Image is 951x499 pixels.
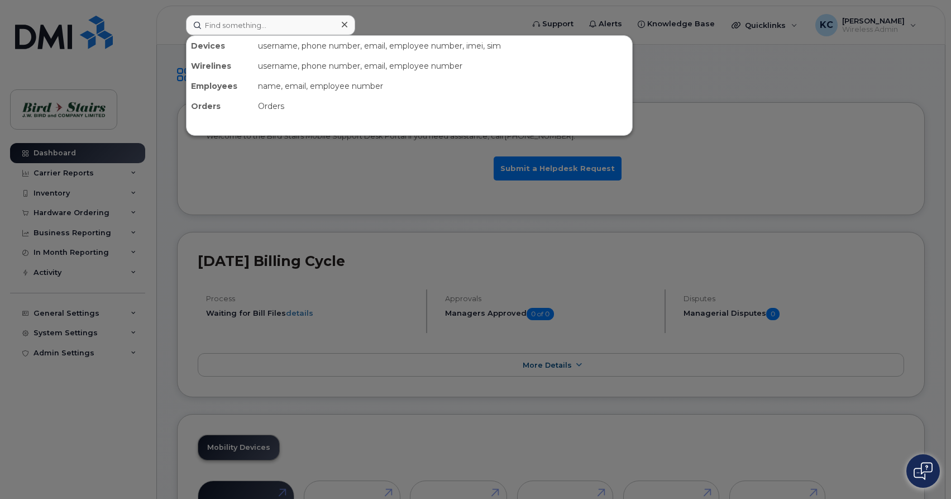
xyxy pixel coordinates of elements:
[254,96,632,116] div: Orders
[187,96,254,116] div: Orders
[914,462,933,480] img: Open chat
[187,76,254,96] div: Employees
[254,36,632,56] div: username, phone number, email, employee number, imei, sim
[187,36,254,56] div: Devices
[187,56,254,76] div: Wirelines
[254,56,632,76] div: username, phone number, email, employee number
[254,76,632,96] div: name, email, employee number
